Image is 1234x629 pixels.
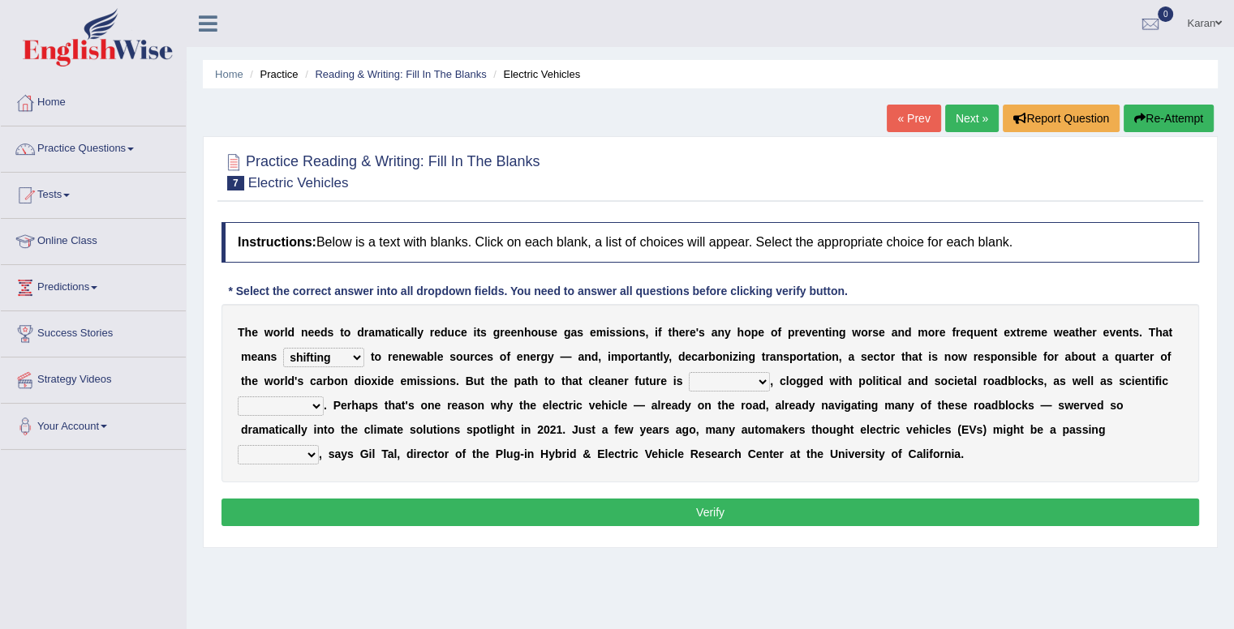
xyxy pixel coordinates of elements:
[570,326,577,339] b: a
[320,326,328,339] b: d
[832,350,839,363] b: n
[987,326,994,339] b: n
[327,374,334,387] b: b
[500,326,504,339] b: r
[1092,350,1096,363] b: t
[839,350,842,363] b: ,
[524,326,531,339] b: h
[448,326,455,339] b: u
[371,350,375,363] b: t
[238,235,316,249] b: Instructions:
[341,374,348,387] b: n
[1158,6,1174,22] span: 0
[892,326,898,339] b: a
[1103,326,1109,339] b: e
[1,265,186,306] a: Predictions
[264,374,273,387] b: w
[1010,326,1017,339] b: x
[685,350,691,363] b: e
[794,326,798,339] b: r
[1079,326,1086,339] b: h
[678,350,686,363] b: d
[1020,326,1024,339] b: r
[392,350,398,363] b: e
[1,80,186,121] a: Home
[806,326,812,339] b: v
[825,326,829,339] b: t
[691,350,698,363] b: c
[368,326,375,339] b: a
[1031,326,1041,339] b: m
[548,350,554,363] b: y
[591,350,599,363] b: d
[297,374,303,387] b: s
[449,350,456,363] b: s
[729,350,733,363] b: i
[1085,350,1092,363] b: u
[461,326,467,339] b: e
[221,498,1199,526] button: Verify
[480,350,487,363] b: e
[590,326,596,339] b: e
[248,175,349,190] small: Electric Vehicles
[385,326,391,339] b: a
[538,326,545,339] b: u
[334,374,342,387] b: o
[966,326,974,339] b: q
[1168,326,1172,339] b: t
[628,350,635,363] b: o
[974,326,981,339] b: u
[655,326,658,339] b: i
[867,350,874,363] b: e
[523,350,531,363] b: n
[722,350,729,363] b: n
[796,350,803,363] b: o
[1011,350,1017,363] b: s
[264,350,271,363] b: n
[1025,326,1031,339] b: e
[340,326,344,339] b: t
[252,326,258,339] b: e
[712,326,718,339] b: a
[852,326,861,339] b: w
[1068,326,1075,339] b: a
[1149,326,1156,339] b: T
[227,176,244,190] span: 7
[887,105,940,132] a: « Prev
[1,173,186,213] a: Tests
[879,350,884,363] b: t
[381,374,388,387] b: d
[1027,350,1030,363] b: l
[765,350,769,363] b: r
[621,350,628,363] b: p
[221,222,1199,263] h4: Below is a text with blanks. Click on each blank, a list of choices will appear. Select the appro...
[463,350,471,363] b: u
[696,326,699,339] b: '
[848,350,854,363] b: a
[398,326,405,339] b: c
[430,326,434,339] b: r
[577,326,583,339] b: s
[1135,350,1139,363] b: r
[807,350,811,363] b: t
[891,350,895,363] b: r
[1075,326,1079,339] b: t
[238,326,245,339] b: T
[1092,326,1096,339] b: r
[699,326,705,339] b: s
[288,326,295,339] b: d
[417,326,424,339] b: y
[280,374,284,387] b: r
[879,326,885,339] b: e
[868,326,872,339] b: r
[372,374,378,387] b: x
[1063,326,1069,339] b: e
[273,326,281,339] b: o
[1064,350,1071,363] b: a
[596,326,606,339] b: m
[944,350,952,363] b: n
[1163,326,1169,339] b: a
[811,350,818,363] b: a
[649,350,656,363] b: n
[316,374,323,387] b: a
